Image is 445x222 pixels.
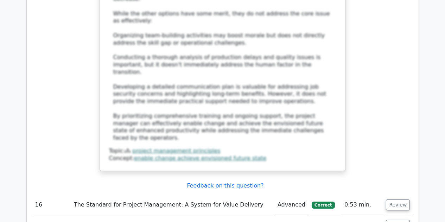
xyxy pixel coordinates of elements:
td: 16 [32,195,71,215]
a: Feedback on this question? [187,182,263,189]
td: 0:53 min. [342,195,383,215]
td: Advanced [275,195,309,215]
a: enable change achieve envisioned future state [134,155,266,161]
td: The Standard for Project Management: A System for Value Delivery [71,195,275,215]
a: project management principles [132,147,220,154]
span: Correct [312,202,335,209]
button: Review [386,199,410,210]
div: Topic: [109,147,336,155]
div: Concept: [109,155,336,162]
